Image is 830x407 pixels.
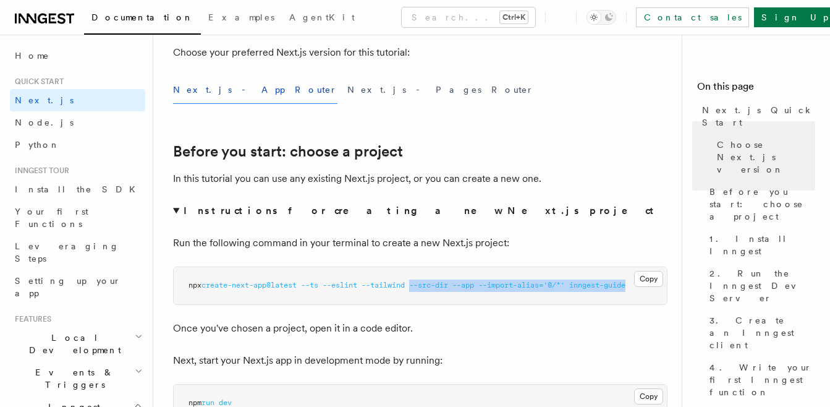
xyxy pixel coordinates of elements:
button: Copy [634,271,663,287]
span: run [201,398,214,407]
span: --import-alias= [478,281,543,289]
span: 3. Create an Inngest client [709,314,815,351]
p: In this tutorial you can use any existing Next.js project, or you can create a new one. [173,170,667,187]
span: '@/*' [543,281,565,289]
span: --tailwind [362,281,405,289]
a: Contact sales [636,7,749,27]
button: Next.js - App Router [173,76,337,104]
span: AgentKit [289,12,355,22]
a: Python [10,134,145,156]
a: Install the SDK [10,178,145,200]
span: --ts [301,281,318,289]
span: Your first Functions [15,207,88,229]
span: Documentation [91,12,193,22]
a: 1. Install Inngest [705,228,815,262]
a: Documentation [84,4,201,35]
span: Examples [208,12,274,22]
span: inngest-guide [569,281,625,289]
button: Local Development [10,327,145,361]
span: Install the SDK [15,184,143,194]
button: Events & Triggers [10,361,145,396]
a: Before you start: choose a project [705,181,815,228]
span: 2. Run the Inngest Dev Server [709,267,815,304]
span: --eslint [323,281,357,289]
a: 4. Write your first Inngest function [705,356,815,403]
a: Before you start: choose a project [173,143,403,160]
button: Next.js - Pages Router [347,76,534,104]
span: Features [10,314,51,324]
a: Leveraging Steps [10,235,145,270]
summary: Instructions for creating a new Next.js project [173,202,667,220]
span: 1. Install Inngest [709,233,815,257]
span: Node.js [15,118,74,127]
span: --src-dir [409,281,448,289]
a: AgentKit [282,4,362,33]
kbd: Ctrl+K [500,11,528,24]
a: 2. Run the Inngest Dev Server [705,262,815,309]
span: Python [15,140,60,150]
span: Local Development [10,332,135,356]
span: Quick start [10,77,64,87]
button: Copy [634,388,663,405]
span: 4. Write your first Inngest function [709,361,815,398]
span: Setting up your app [15,276,121,298]
a: Choose Next.js version [712,134,815,181]
a: Next.js Quick Start [697,99,815,134]
span: Choose Next.js version [717,139,815,176]
a: Setting up your app [10,270,145,304]
span: Leveraging Steps [15,241,119,263]
span: Before you start: choose a project [709,186,815,223]
a: Node.js [10,111,145,134]
span: Next.js [15,95,74,105]
span: Next.js Quick Start [702,104,815,129]
span: npx [188,281,201,289]
span: --app [452,281,474,289]
h4: On this page [697,79,815,99]
a: 3. Create an Inngest client [705,309,815,356]
strong: Instructions for creating a new Next.js project [184,205,659,216]
span: Events & Triggers [10,366,135,391]
a: Examples [201,4,282,33]
p: Run the following command in your terminal to create a new Next.js project: [173,234,667,252]
span: create-next-app@latest [201,281,297,289]
span: npm [188,398,201,407]
a: Your first Functions [10,200,145,235]
span: Inngest tour [10,166,69,176]
span: Home [15,49,49,62]
a: Home [10,45,145,67]
button: Toggle dark mode [587,10,616,25]
p: Choose your preferred Next.js version for this tutorial: [173,44,667,61]
span: dev [219,398,232,407]
p: Next, start your Next.js app in development mode by running: [173,352,667,369]
button: Search...Ctrl+K [402,7,535,27]
a: Next.js [10,89,145,111]
p: Once you've chosen a project, open it in a code editor. [173,320,667,337]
